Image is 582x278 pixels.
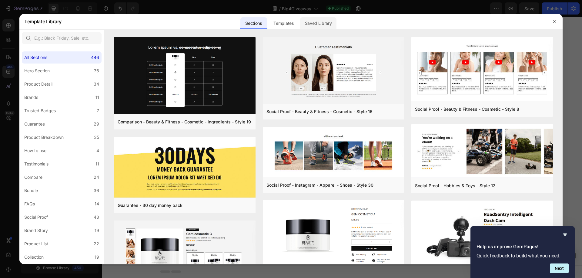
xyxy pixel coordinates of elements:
div: 24 [94,174,99,181]
div: Collection [24,253,44,261]
h2: Help us improve GemPages! [477,243,569,250]
div: 29 [94,120,99,128]
div: Add blank section [267,140,304,147]
div: Brands [24,94,38,101]
div: 446 [91,54,99,61]
div: Social Proof - Instagram - Apparel - Shoes - Style 30 [266,182,373,189]
div: Testimonials [24,160,48,168]
div: Sections [240,17,267,29]
div: Templates [269,17,299,29]
div: Product List [24,240,48,247]
p: Quick feedback to build what you need. [477,253,569,259]
div: Product Breakdown [24,134,64,141]
img: gempages_470157062467224798-8e393abb-a85c-48f6-a692-2b559a1f21f1.png [154,12,326,70]
div: Social Proof - Beauty & Fitness - Cosmetic - Style 16 [266,108,373,115]
div: Guarantee - 30 day money back [118,202,182,209]
div: How to use [24,147,46,154]
div: Generate layout [222,140,254,147]
div: 7 [97,107,99,114]
div: 43 [94,214,99,221]
div: Social Proof - Beauty & Fitness - Cosmetic - Style 8 [415,106,519,113]
div: 36 [94,187,99,194]
h2: Template Library [24,14,62,29]
div: 4 [96,147,99,154]
div: Social Proof [24,214,48,221]
div: Comparison - Beauty & Fitness - Cosmetic - Ingredients - Style 19 [118,118,251,126]
input: E.g.: Black Friday, Sale, etc. [22,32,102,44]
div: 34 [94,80,99,88]
span: Publish the page to see the content. [58,93,422,99]
div: Social Proof - Hobbies & Toys - Style 13 [415,182,496,189]
div: 19 [95,227,99,234]
span: from URL or image [222,148,254,153]
button: Next question [550,263,569,273]
div: Saved Library [300,17,337,29]
div: 11 [95,94,99,101]
div: 76 [94,67,99,74]
span: inspired by CRO experts [172,148,213,153]
div: Compare [24,174,42,181]
div: FAQs [24,200,35,208]
img: sp30.png [263,127,404,178]
img: sp8.png [411,37,553,102]
div: 14 [95,200,99,208]
button: Hide survey [561,231,569,238]
span: Custom code [58,84,422,91]
div: Help us improve GemPages! [477,231,569,273]
div: 11 [95,160,99,168]
div: Bundle [24,187,38,194]
img: sp16.png [263,37,404,105]
div: Product Detail [24,80,52,88]
div: 22 [94,240,99,247]
img: g30.png [114,137,256,199]
img: c19.png [114,37,256,115]
img: sp13.png [411,124,553,179]
div: 35 [94,134,99,141]
span: then drag & drop elements [262,148,307,153]
div: Guarantee [24,120,45,128]
div: All Sections [24,54,47,61]
div: Brand Story [24,227,48,234]
div: Trusted Badges [24,107,56,114]
span: Add section [226,127,254,133]
div: 19 [95,253,99,261]
div: Hero Section [24,67,50,74]
div: Choose templates [175,140,211,147]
